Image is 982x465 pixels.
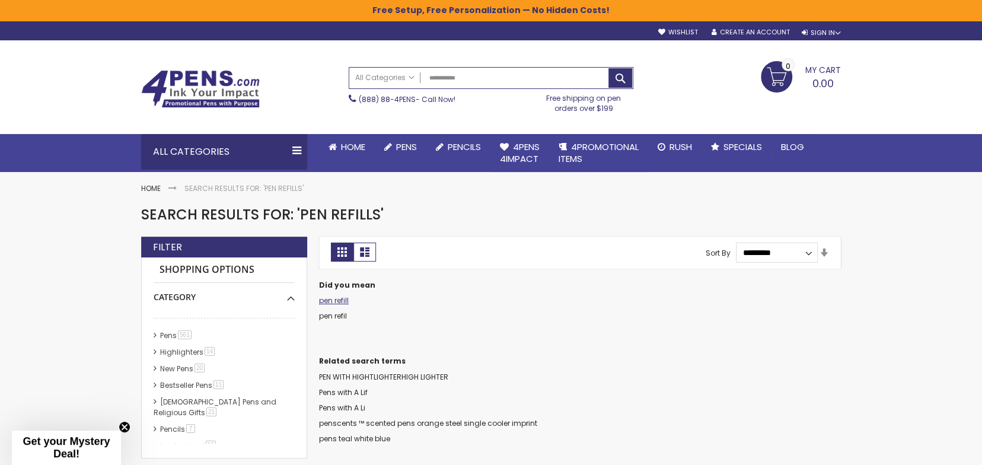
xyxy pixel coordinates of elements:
strong: Shopping Options [154,257,295,283]
a: penscents ™ scented pens orange steel single cooler imprint [319,418,537,428]
a: pen refil [319,311,347,321]
strong: Grid [331,243,353,262]
a: Pens with A Li [319,403,365,413]
a: Wishlist [658,28,698,37]
dt: Did you mean [319,281,841,290]
a: Pens with A Lif [319,387,368,397]
span: Search results for: 'pen refills' [141,205,384,224]
a: Home [319,134,375,160]
span: Rush [669,141,692,153]
a: 0.00 0 [761,61,841,91]
span: Home [341,141,365,153]
a: 4Pens4impact [490,134,549,173]
a: New Pens20 [157,364,209,374]
a: PEN WITH HIGHTLIGHTERHIGH LIGHTER [319,372,448,382]
a: Highlighters14 [157,347,219,357]
a: Pens561 [157,330,196,340]
a: Blog [771,134,814,160]
a: hp-featured11 [157,441,220,451]
span: 4PROMOTIONAL ITEMS [559,141,639,165]
div: All Categories [141,134,307,170]
label: Sort By [705,247,730,257]
span: 561 [178,330,192,339]
a: 4PROMOTIONALITEMS [549,134,648,173]
span: 11 [213,380,224,389]
span: 0.00 [812,76,834,91]
a: Pencils [426,134,490,160]
a: Home [141,183,161,193]
span: - Call Now! [359,94,455,104]
strong: Filter [153,241,182,254]
a: (888) 88-4PENS [359,94,416,104]
a: Pens [375,134,426,160]
a: [DEMOGRAPHIC_DATA] Pens and Religious Gifts21 [154,397,276,418]
span: 14 [205,347,215,356]
span: 7 [186,424,195,433]
a: Pencils7 [157,424,199,434]
span: Specials [723,141,762,153]
a: pens teal white blue [319,434,390,444]
div: Free shipping on pen orders over $199 [534,89,634,113]
button: Close teaser [119,421,130,433]
span: 4Pens 4impact [500,141,540,165]
div: Category [154,283,295,303]
a: Rush [648,134,702,160]
a: All Categories [349,68,420,87]
a: pen refill [319,295,349,305]
dt: Related search terms [319,356,841,366]
span: 21 [206,407,216,416]
span: 11 [206,441,216,450]
a: Specials [702,134,771,160]
span: Get your Mystery Deal! [23,435,110,460]
span: Blog [781,141,804,153]
span: Pens [396,141,417,153]
span: 20 [195,364,205,372]
span: Pencils [448,141,481,153]
div: Sign In [802,28,841,37]
span: 0 [786,60,790,72]
img: 4Pens Custom Pens and Promotional Products [141,70,260,108]
span: All Categories [355,73,415,82]
strong: Search results for: 'pen refills' [184,183,304,193]
div: Get your Mystery Deal!Close teaser [12,431,121,465]
a: Bestseller Pens11 [157,380,228,390]
a: Create an Account [712,28,790,37]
